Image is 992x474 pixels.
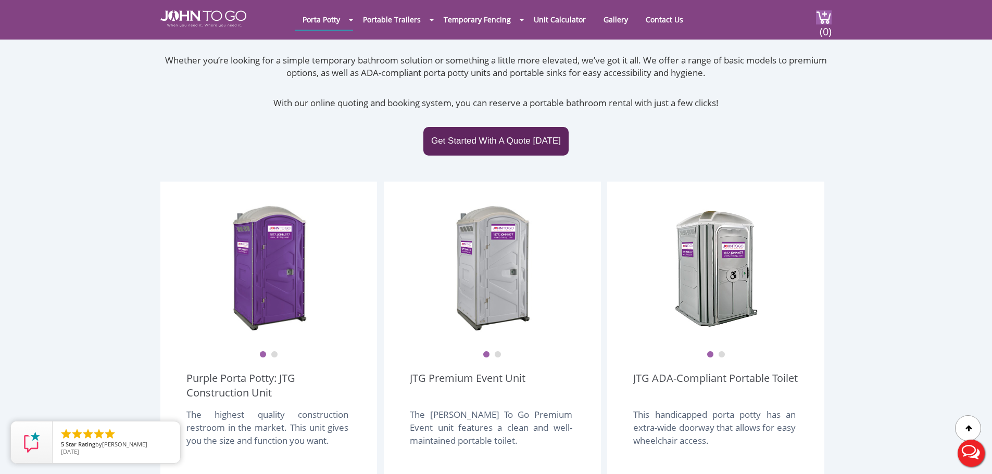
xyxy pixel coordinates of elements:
[259,351,267,358] button: 1 of 2
[271,351,278,358] button: 2 of 2
[186,408,348,458] div: The highest quality construction restroom in the market. This unit gives you the size and functio...
[61,441,172,449] span: by
[410,371,525,400] a: JTG Premium Event Unit
[483,351,490,358] button: 1 of 2
[816,10,832,24] img: cart a
[66,440,95,448] span: Star Rating
[423,127,569,155] a: Get Started With A Quote [DATE]
[355,9,429,30] a: Portable Trailers
[160,10,246,27] img: JOHN to go
[633,371,798,400] a: JTG ADA-Compliant Portable Toilet
[82,428,94,440] li: 
[71,428,83,440] li: 
[718,351,725,358] button: 2 of 2
[596,9,636,30] a: Gallery
[674,202,758,332] img: ADA Handicapped Accessible Unit
[61,440,64,448] span: 5
[410,408,572,458] div: The [PERSON_NAME] To Go Premium Event unit features a clean and well-maintained portable toilet.
[93,428,105,440] li: 
[950,432,992,474] button: Live Chat
[494,351,501,358] button: 2 of 2
[436,9,519,30] a: Temporary Fencing
[295,9,348,30] a: Porta Potty
[104,428,116,440] li: 
[186,371,351,400] a: Purple Porta Potty: JTG Construction Unit
[819,16,832,39] span: (0)
[633,408,795,458] div: This handicapped porta potty has an extra-wide doorway that allows for easy wheelchair access.
[102,440,147,448] span: [PERSON_NAME]
[61,447,79,455] span: [DATE]
[707,351,714,358] button: 1 of 2
[160,54,832,80] p: Whether you’re looking for a simple temporary bathroom solution or something a little more elevat...
[21,432,42,453] img: Review Rating
[160,97,832,109] p: With our online quoting and booking system, you can reserve a portable bathroom rental with just ...
[638,9,691,30] a: Contact Us
[526,9,594,30] a: Unit Calculator
[60,428,72,440] li: 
